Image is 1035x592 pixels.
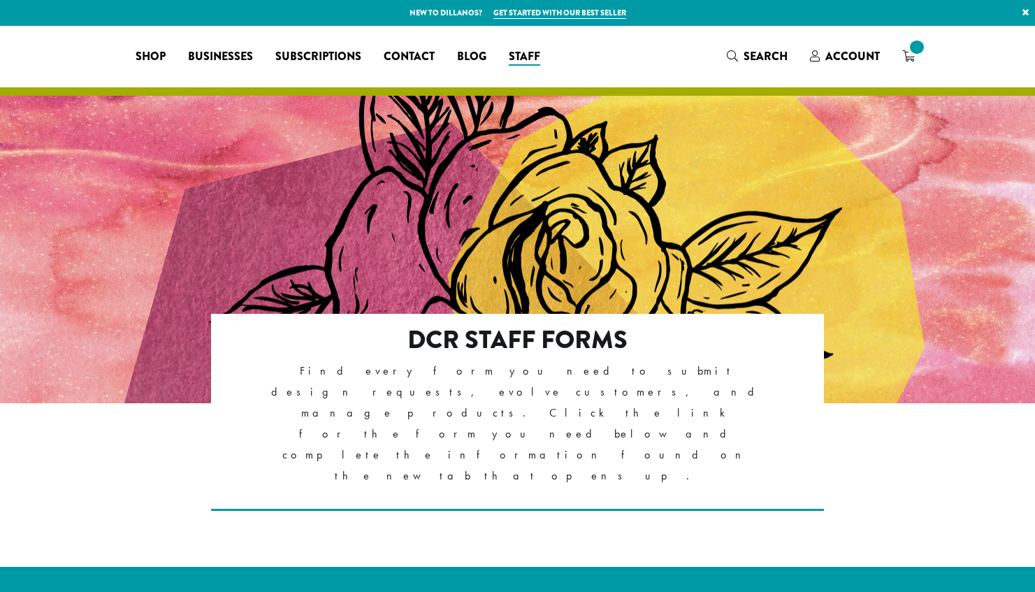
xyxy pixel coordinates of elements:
[457,48,486,66] span: Blog
[493,7,626,19] a: Get started with our best seller
[136,48,166,66] span: Shop
[271,325,764,355] h2: DCR Staff Forms
[124,45,177,68] a: Shop
[744,48,788,64] span: Search
[498,45,551,68] a: Staff
[716,45,799,68] a: Search
[271,361,764,486] p: Find every form you need to submit design requests, evolve customers, and manage products. Click ...
[188,48,253,66] span: Businesses
[509,48,540,66] span: Staff
[275,48,361,66] span: Subscriptions
[825,48,880,64] span: Account
[384,48,435,66] span: Contact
